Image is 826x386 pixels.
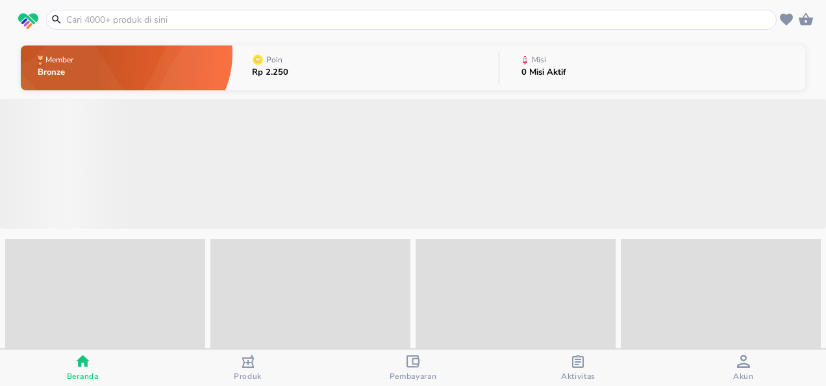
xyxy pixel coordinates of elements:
img: logo_swiperx_s.bd005f3b.svg [18,13,38,30]
button: Pembayaran [331,350,495,386]
span: Aktivitas [561,371,595,381]
button: Produk [165,350,330,386]
span: Akun [733,371,754,381]
button: Akun [661,350,826,386]
p: Misi [532,56,546,64]
button: Misi0 Misi Aktif [499,42,805,94]
span: Pembayaran [390,371,437,381]
button: PoinRp 2.250 [232,42,499,94]
span: Beranda [67,371,99,381]
p: 0 Misi Aktif [521,68,566,77]
input: Cari 4000+ produk di sini [65,13,773,27]
span: Produk [234,371,262,381]
p: Poin [266,56,282,64]
p: Bronze [38,68,76,77]
p: Rp 2.250 [252,68,288,77]
p: Member [45,56,73,64]
button: Aktivitas [495,350,660,386]
button: MemberBronze [21,42,232,94]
